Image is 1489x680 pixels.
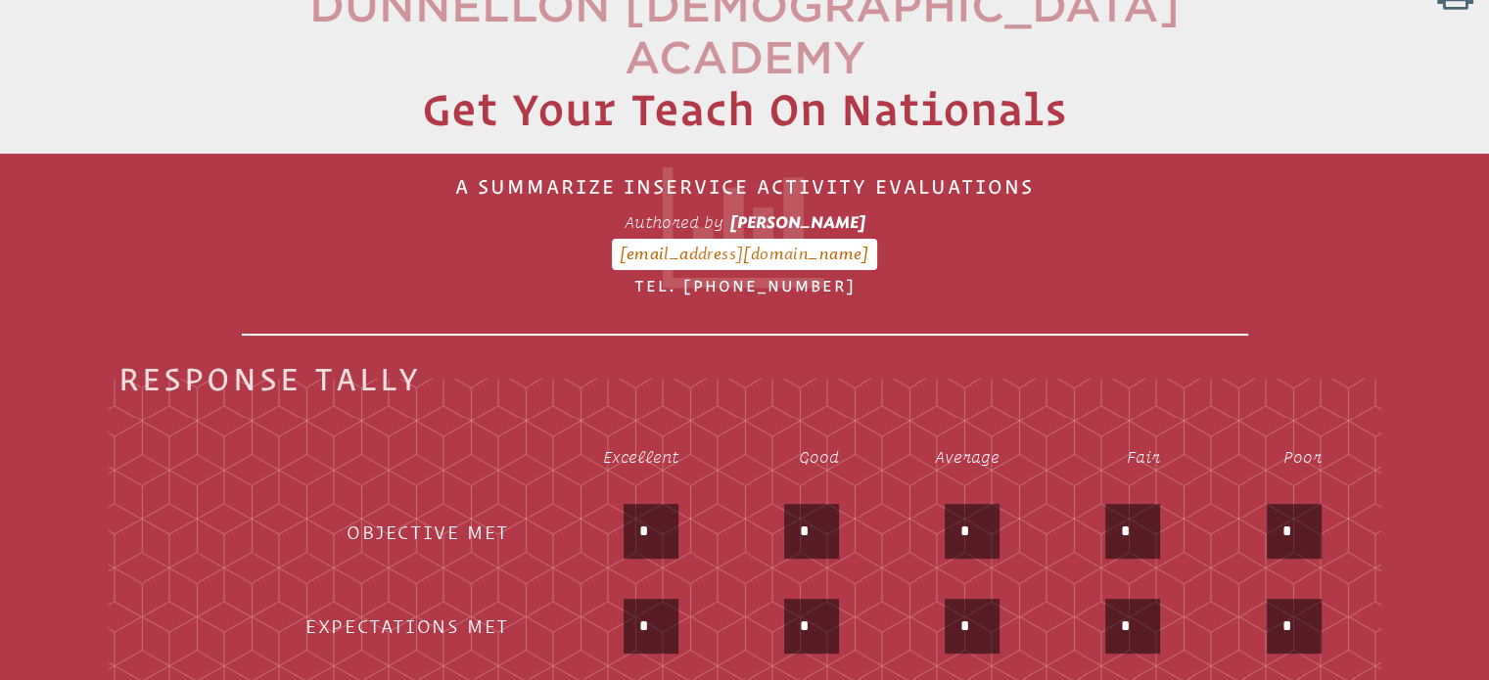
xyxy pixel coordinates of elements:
h1: A Summarize Inservice Activity Evaluations [242,161,1248,336]
legend: Response Tally [118,367,422,390]
p: Excellent [529,445,678,469]
span: Get Your Teach On Nationals [422,84,1067,134]
p: Poor [1180,445,1321,469]
h3: Objective Met [196,521,509,544]
h3: Expectations Met [196,614,509,638]
p: Fair [1019,445,1160,469]
p: Good [698,445,839,469]
p: Average [859,445,1000,469]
